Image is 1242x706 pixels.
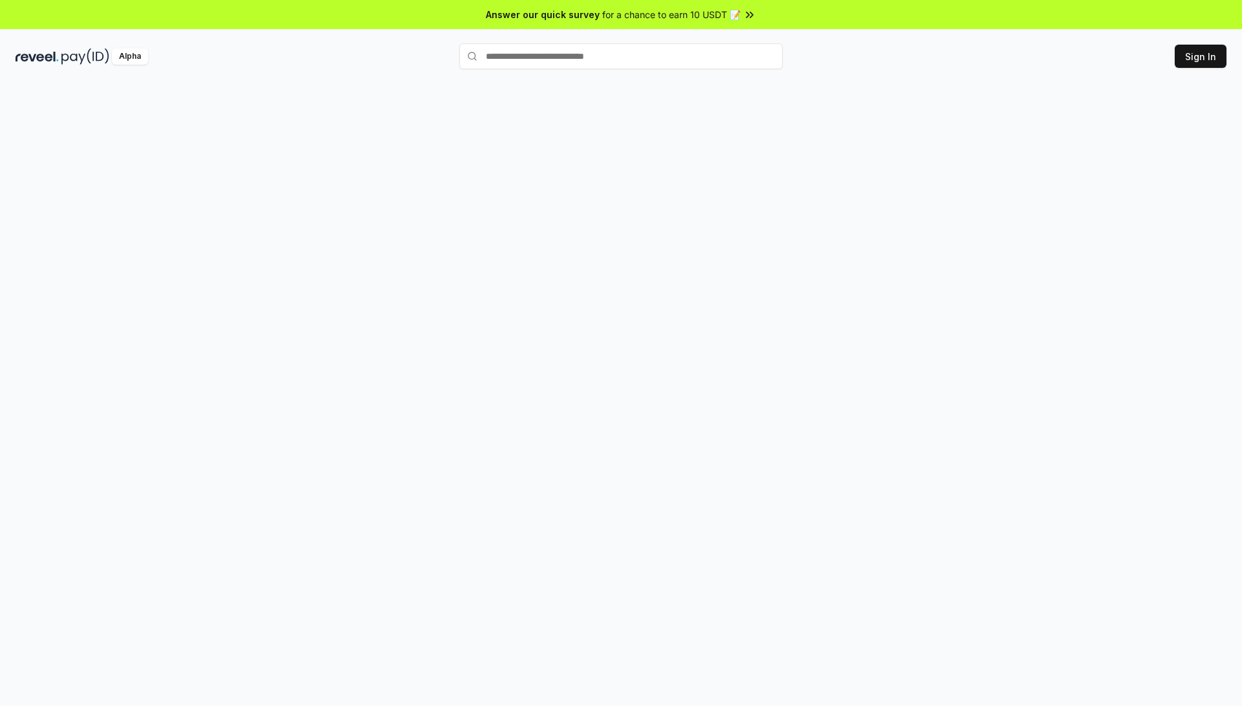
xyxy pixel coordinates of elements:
button: Sign In [1175,45,1226,68]
span: for a chance to earn 10 USDT 📝 [602,8,741,21]
img: pay_id [61,48,109,65]
div: Alpha [112,48,148,65]
span: Answer our quick survey [486,8,600,21]
img: reveel_dark [16,48,59,65]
